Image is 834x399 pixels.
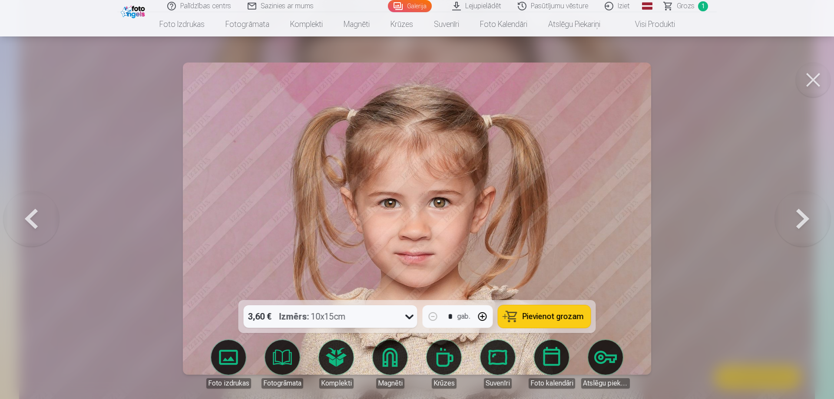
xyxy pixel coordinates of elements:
div: gab. [457,311,470,322]
a: Komplekti [280,12,333,36]
div: Krūzes [432,378,457,389]
div: Suvenīri [484,378,512,389]
div: Fotogrāmata [261,378,303,389]
span: 1 [698,1,708,11]
strong: Izmērs : [279,310,309,323]
div: Komplekti [319,378,354,389]
a: Visi produkti [611,12,685,36]
a: Foto kalendāri [527,340,576,389]
div: Foto kalendāri [529,378,575,389]
a: Krūzes [420,340,468,389]
span: Grozs [677,1,695,11]
a: Fotogrāmata [215,12,280,36]
a: Foto kalendāri [470,12,538,36]
div: 3,60 € [244,305,276,328]
div: Foto izdrukas [206,378,251,389]
div: Atslēgu piekariņi [581,378,630,389]
a: Suvenīri [424,12,470,36]
a: Krūzes [380,12,424,36]
a: Fotogrāmata [258,340,307,389]
a: Suvenīri [473,340,522,389]
div: 10x15cm [279,305,346,328]
a: Magnēti [333,12,380,36]
img: /fa1 [121,3,147,18]
div: Magnēti [376,378,404,389]
a: Magnēti [366,340,414,389]
a: Foto izdrukas [204,340,253,389]
a: Atslēgu piekariņi [581,340,630,389]
a: Atslēgu piekariņi [538,12,611,36]
a: Foto izdrukas [149,12,215,36]
button: Pievienot grozam [498,305,591,328]
span: Pievienot grozam [523,313,584,320]
a: Komplekti [312,340,361,389]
